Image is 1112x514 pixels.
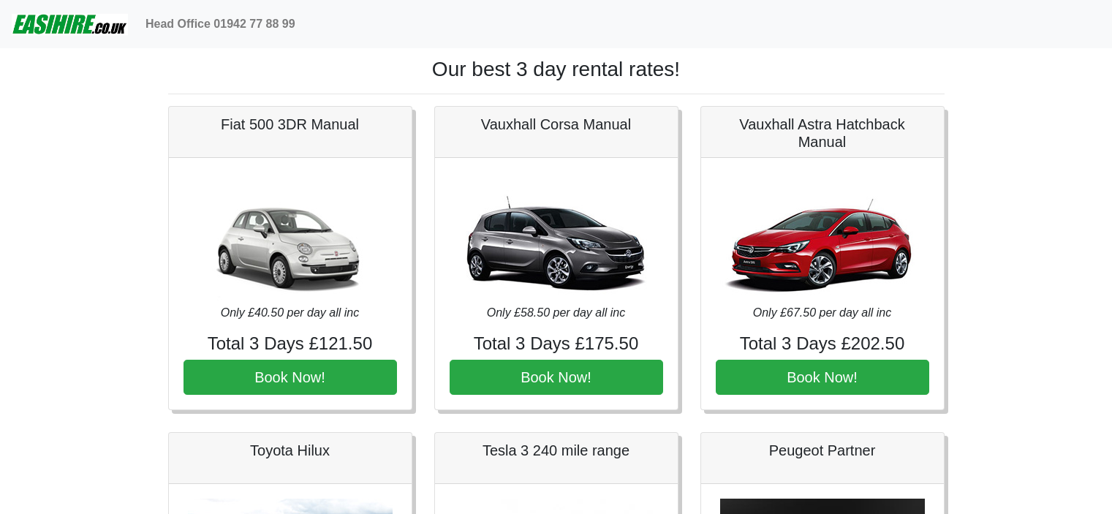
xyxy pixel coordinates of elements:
[12,10,128,39] img: easihire_logo_small.png
[716,116,929,151] h5: Vauxhall Astra Hatchback Manual
[450,442,663,459] h5: Tesla 3 240 mile range
[716,360,929,395] button: Book Now!
[168,57,945,82] h1: Our best 3 day rental rates!
[184,116,397,133] h5: Fiat 500 3DR Manual
[450,116,663,133] h5: Vauxhall Corsa Manual
[184,360,397,395] button: Book Now!
[221,306,359,319] i: Only £40.50 per day all inc
[140,10,301,39] a: Head Office 01942 77 88 99
[716,333,929,355] h4: Total 3 Days £202.50
[450,360,663,395] button: Book Now!
[184,333,397,355] h4: Total 3 Days £121.50
[753,306,891,319] i: Only £67.50 per day all inc
[145,18,295,30] b: Head Office 01942 77 88 99
[716,442,929,459] h5: Peugeot Partner
[184,442,397,459] h5: Toyota Hilux
[487,306,625,319] i: Only £58.50 per day all inc
[454,173,659,304] img: Vauxhall Corsa Manual
[188,173,393,304] img: Fiat 500 3DR Manual
[450,333,663,355] h4: Total 3 Days £175.50
[720,173,925,304] img: Vauxhall Astra Hatchback Manual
